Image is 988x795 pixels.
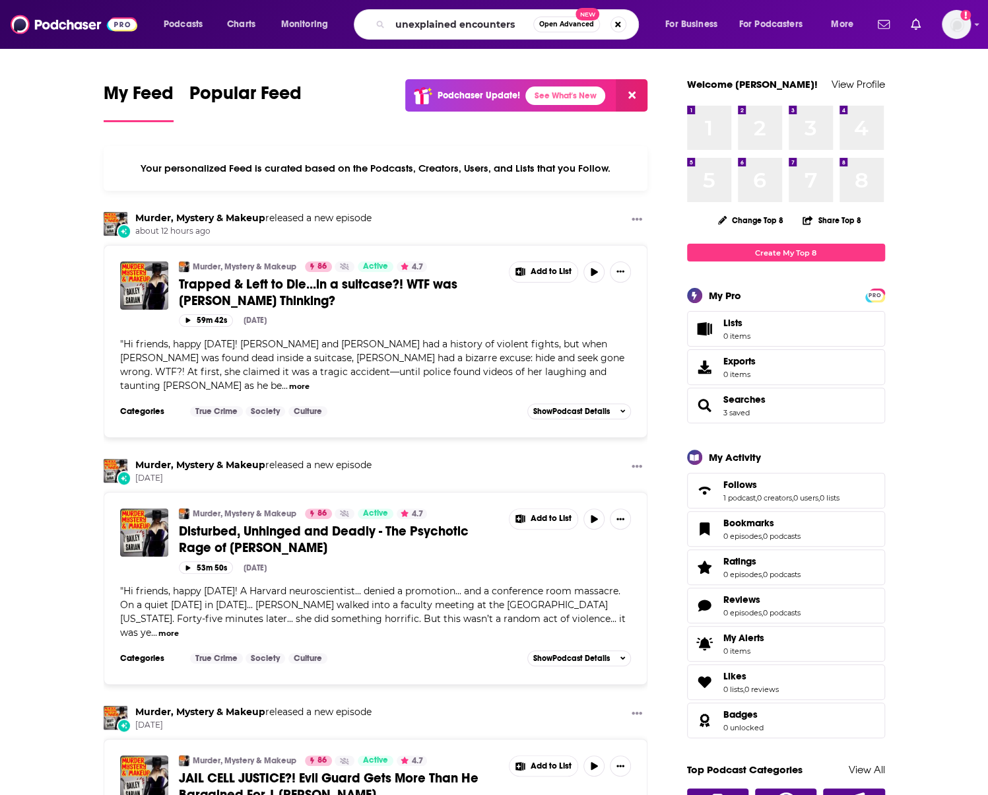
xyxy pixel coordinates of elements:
[120,508,168,557] a: Disturbed, Unhinged and Deadly - The Psychotic Rage of Amy Bishop
[687,511,885,547] span: Bookmarks
[576,8,599,20] span: New
[246,406,285,417] a: Society
[317,507,327,520] span: 86
[104,706,127,730] img: Murder, Mystery & Makeup
[190,406,243,417] a: True Crime
[190,653,243,664] a: True Crime
[687,703,885,738] span: Badges
[610,508,631,530] button: Show More Button
[135,459,372,471] h3: released a new episode
[692,635,718,653] span: My Alerts
[762,532,763,541] span: ,
[288,406,327,417] a: Culture
[533,17,600,32] button: Open AdvancedNew
[687,388,885,423] span: Searches
[723,632,764,644] span: My Alerts
[792,493,793,502] span: ,
[867,291,883,300] span: PRO
[744,685,779,694] a: 0 reviews
[531,761,572,771] span: Add to List
[756,493,757,502] span: ,
[626,459,647,475] button: Show More Button
[179,508,189,519] img: Murder, Mystery & Makeup
[626,706,647,722] button: Show More Button
[687,311,885,347] a: Lists
[723,370,756,379] span: 0 items
[723,555,756,567] span: Ratings
[763,608,801,617] a: 0 podcasts
[120,338,624,392] span: "
[527,403,632,419] button: ShowPodcast Details
[687,626,885,662] a: My Alerts
[960,10,971,20] svg: Add a profile image
[820,493,840,502] a: 0 lists
[723,709,758,720] span: Badges
[723,408,750,417] a: 3 saved
[179,755,189,766] img: Murder, Mystery & Makeup
[539,21,594,28] span: Open Advanced
[244,563,267,572] div: [DATE]
[942,10,971,39] button: Show profile menu
[743,685,744,694] span: ,
[723,646,764,656] span: 0 items
[802,207,861,233] button: Share Top 8
[867,290,883,300] a: PRO
[687,588,885,623] span: Reviews
[104,82,174,122] a: My Feed
[692,481,718,500] a: Follows
[692,520,718,538] a: Bookmarks
[397,508,427,519] button: 4.7
[317,260,327,273] span: 86
[104,459,127,483] a: Murder, Mystery & Makeup
[305,508,332,519] a: 86
[822,14,870,35] button: open menu
[626,212,647,228] button: Show More Button
[723,394,766,405] a: Searches
[818,493,820,502] span: ,
[692,358,718,376] span: Exports
[763,532,801,541] a: 0 podcasts
[687,664,885,700] span: Likes
[135,212,265,224] a: Murder, Mystery & Makeup
[317,754,327,767] span: 86
[762,608,763,617] span: ,
[709,289,741,302] div: My Pro
[723,723,764,732] a: 0 unlocked
[723,570,762,579] a: 0 episodes
[739,15,803,34] span: For Podcasters
[527,650,632,666] button: ShowPodcast Details
[723,608,762,617] a: 0 episodes
[135,706,372,718] h3: released a new episode
[120,406,180,417] h3: Categories
[117,224,131,238] div: New Episode
[189,82,302,112] span: Popular Feed
[610,755,631,777] button: Show More Button
[687,549,885,585] span: Ratings
[510,756,578,776] button: Show More Button
[723,355,756,367] span: Exports
[438,90,520,101] p: Podchaser Update!
[363,260,388,273] span: Active
[692,558,718,576] a: Ratings
[692,596,718,615] a: Reviews
[687,763,803,776] a: Top Podcast Categories
[179,276,500,309] a: Trapped & Left to Die...in a suitcase?! WTF was [PERSON_NAME] Thinking?
[692,396,718,415] a: Searches
[723,670,779,682] a: Likes
[135,459,265,471] a: Murder, Mystery & Makeup
[164,15,203,34] span: Podcasts
[179,523,500,556] a: Disturbed, Unhinged and Deadly - The Psychotic Rage of [PERSON_NAME]
[533,654,610,663] span: Show Podcast Details
[179,276,457,309] span: Trapped & Left to Die...in a suitcase?! WTF was [PERSON_NAME] Thinking?
[363,507,388,520] span: Active
[158,628,179,639] button: more
[531,267,572,277] span: Add to List
[533,407,610,416] span: Show Podcast Details
[151,627,157,639] span: ...
[305,261,332,272] a: 86
[189,82,302,122] a: Popular Feed
[531,514,572,524] span: Add to List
